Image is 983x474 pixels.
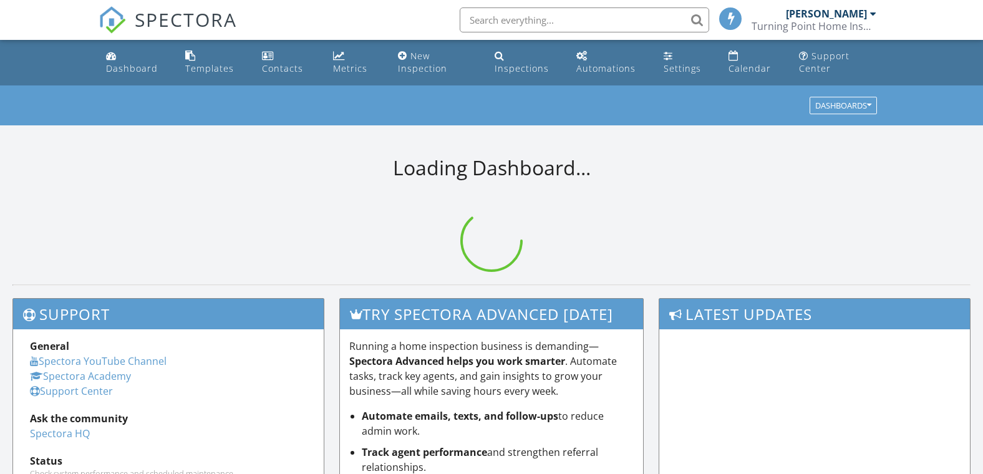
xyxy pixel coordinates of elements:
div: Automations [576,62,636,74]
a: Settings [659,45,714,80]
img: The Best Home Inspection Software - Spectora [99,6,126,34]
strong: General [30,339,69,353]
a: Dashboard [101,45,171,80]
div: Contacts [262,62,303,74]
div: Dashboard [106,62,158,74]
div: Status [30,453,307,468]
div: Inspections [495,62,549,74]
div: [PERSON_NAME] [786,7,867,20]
a: Metrics [328,45,383,80]
div: Dashboards [815,102,871,110]
div: Turning Point Home Inspections [752,20,876,32]
div: Templates [185,62,234,74]
a: Spectora Academy [30,369,131,383]
a: SPECTORA [99,17,237,43]
div: New Inspection [398,50,447,74]
div: Ask the community [30,411,307,426]
div: Metrics [333,62,367,74]
div: Calendar [729,62,771,74]
strong: Automate emails, texts, and follow-ups [362,409,558,423]
a: Inspections [490,45,561,80]
a: Support Center [30,384,113,398]
p: Running a home inspection business is demanding— . Automate tasks, track key agents, and gain ins... [349,339,634,399]
h3: Latest Updates [659,299,970,329]
a: New Inspection [393,45,480,80]
a: Spectora HQ [30,427,90,440]
strong: Track agent performance [362,445,487,459]
input: Search everything... [460,7,709,32]
h3: Try spectora advanced [DATE] [340,299,643,329]
a: Automations (Basic) [571,45,649,80]
a: Support Center [794,45,882,80]
a: Templates [180,45,247,80]
h3: Support [13,299,324,329]
li: to reduce admin work. [362,409,634,438]
a: Contacts [257,45,318,80]
a: Calendar [724,45,784,80]
strong: Spectora Advanced helps you work smarter [349,354,565,368]
div: Support Center [799,50,850,74]
button: Dashboards [810,97,877,115]
a: Spectora YouTube Channel [30,354,167,368]
div: Settings [664,62,701,74]
span: SPECTORA [135,6,237,32]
